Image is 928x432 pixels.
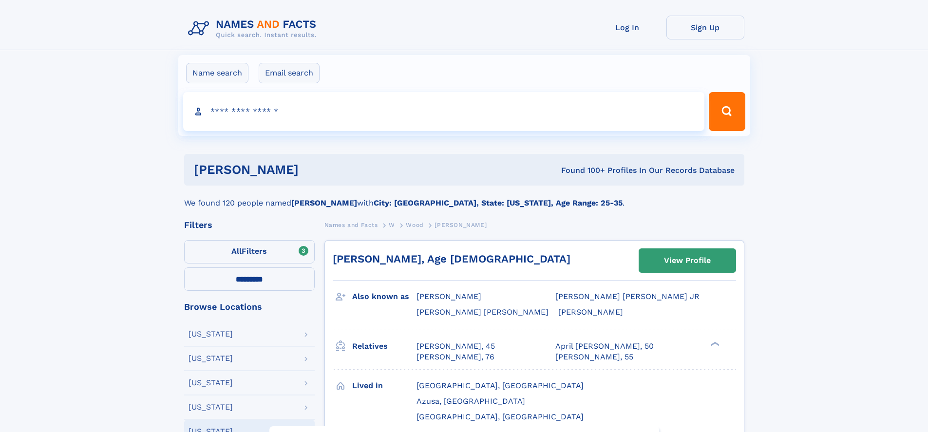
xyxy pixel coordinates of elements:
[333,253,570,265] a: [PERSON_NAME], Age [DEMOGRAPHIC_DATA]
[184,221,315,229] div: Filters
[184,16,324,42] img: Logo Names and Facts
[555,292,700,301] span: [PERSON_NAME] [PERSON_NAME] JR
[430,165,735,176] div: Found 100+ Profiles In Our Records Database
[352,338,417,355] h3: Relatives
[417,352,494,362] a: [PERSON_NAME], 76
[588,16,666,39] a: Log In
[184,186,744,209] div: We found 120 people named with .
[666,16,744,39] a: Sign Up
[231,246,242,256] span: All
[324,219,378,231] a: Names and Facts
[406,219,423,231] a: Wood
[406,222,423,228] span: Wood
[352,377,417,394] h3: Lived in
[374,198,623,207] b: City: [GEOGRAPHIC_DATA], State: [US_STATE], Age Range: 25-35
[189,330,233,338] div: [US_STATE]
[389,219,395,231] a: W
[417,396,525,406] span: Azusa, [GEOGRAPHIC_DATA]
[186,63,248,83] label: Name search
[417,341,495,352] a: [PERSON_NAME], 45
[417,307,549,317] span: [PERSON_NAME] [PERSON_NAME]
[184,240,315,263] label: Filters
[417,292,481,301] span: [PERSON_NAME]
[194,164,430,176] h1: [PERSON_NAME]
[189,379,233,387] div: [US_STATE]
[389,222,395,228] span: W
[435,222,487,228] span: [PERSON_NAME]
[259,63,320,83] label: Email search
[664,249,711,272] div: View Profile
[555,352,633,362] a: [PERSON_NAME], 55
[639,249,736,272] a: View Profile
[417,412,584,421] span: [GEOGRAPHIC_DATA], [GEOGRAPHIC_DATA]
[709,92,745,131] button: Search Button
[189,403,233,411] div: [US_STATE]
[183,92,705,131] input: search input
[352,288,417,305] h3: Also known as
[417,381,584,390] span: [GEOGRAPHIC_DATA], [GEOGRAPHIC_DATA]
[291,198,357,207] b: [PERSON_NAME]
[558,307,623,317] span: [PERSON_NAME]
[555,341,654,352] a: April [PERSON_NAME], 50
[184,302,315,311] div: Browse Locations
[189,355,233,362] div: [US_STATE]
[708,340,720,347] div: ❯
